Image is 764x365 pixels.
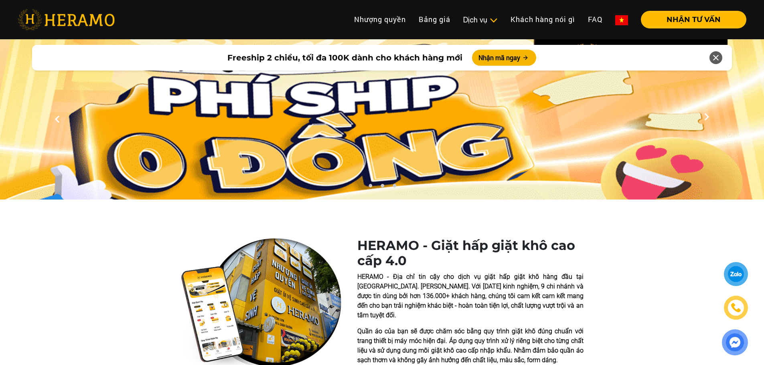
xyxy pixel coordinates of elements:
[18,9,115,30] img: heramo-logo.png
[463,14,498,25] div: Dịch vụ
[412,11,457,28] a: Bảng giá
[357,238,584,269] h1: HERAMO - Giặt hấp giặt khô cao cấp 4.0
[348,11,412,28] a: Nhượng quyền
[472,50,536,66] button: Nhận mã ngay
[366,184,374,192] button: 1
[725,296,747,319] a: phone-icon
[615,15,628,25] img: vn-flag.png
[378,184,386,192] button: 2
[357,272,584,320] p: HERAMO - Địa chỉ tin cậy cho dịch vụ giặt hấp giặt khô hàng đầu tại [GEOGRAPHIC_DATA]. [PERSON_NA...
[504,11,582,28] a: Khách hàng nói gì
[357,327,584,365] p: Quần áo của bạn sẽ được chăm sóc bằng quy trình giặt khô đúng chuẩn với trang thiết bị máy móc hi...
[390,184,398,192] button: 3
[641,11,746,28] button: NHẬN TƯ VẤN
[489,16,498,24] img: subToggleIcon
[582,11,609,28] a: FAQ
[634,16,746,23] a: NHẬN TƯ VẤN
[732,303,741,312] img: phone-icon
[227,52,462,64] span: Freeship 2 chiều, tối đa 100K dành cho khách hàng mới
